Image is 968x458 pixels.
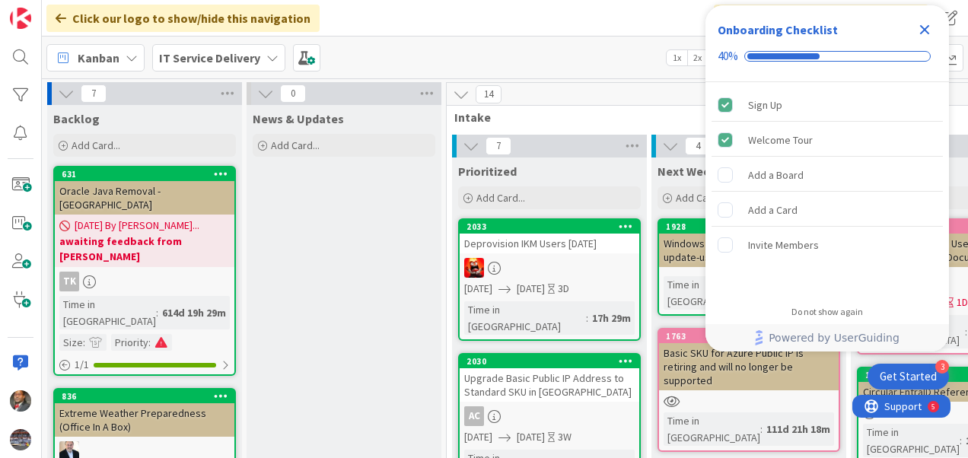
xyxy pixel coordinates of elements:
[460,355,639,402] div: 2030Upgrade Basic Public IP Address to Standard SKU in [GEOGRAPHIC_DATA]
[705,324,949,351] div: Footer
[658,164,717,179] span: Next Week
[460,406,639,426] div: AC
[935,360,949,374] div: 3
[55,167,234,215] div: 631Oracle Java Removal - [GEOGRAPHIC_DATA]
[687,50,708,65] span: 2x
[863,424,960,457] div: Time in [GEOGRAPHIC_DATA]
[55,272,234,291] div: TK
[464,281,492,297] span: [DATE]
[55,355,234,374] div: 1/1
[718,49,937,63] div: Checklist progress: 40%
[714,5,928,32] div: Add and manage tabs by clicking
[760,421,763,437] span: :
[705,5,949,351] div: Checklist Container
[718,49,738,63] div: 40%
[53,111,100,126] span: Backlog
[10,429,31,450] img: avatar
[718,21,838,39] div: Onboarding Checklist
[466,221,639,232] div: 2033
[271,138,320,152] span: Add Card...
[659,220,839,234] div: 1928
[476,85,502,103] span: 14
[659,329,839,343] div: 1763
[748,131,813,149] div: Welcome Tour
[659,343,839,390] div: Basic SKU for Azure Public IP is retiring and will no longer be supported
[960,432,962,449] span: :
[460,368,639,402] div: Upgrade Basic Public IP Address to Standard SKU in [GEOGRAPHIC_DATA]
[460,355,639,368] div: 2030
[72,138,120,152] span: Add Card...
[685,137,711,155] span: 4
[464,301,586,335] div: Time in [GEOGRAPHIC_DATA]
[912,17,937,42] div: Close Checklist
[253,111,344,126] span: News & Updates
[658,328,840,452] a: 1763Basic SKU for Azure Public IP is retiring and will no longer be supportedTime in [GEOGRAPHIC_...
[486,137,511,155] span: 7
[460,220,639,234] div: 2033
[659,220,839,267] div: 1928Windows 11 Upgrade(1. deployment-update-user-it (241 users))
[59,234,230,264] b: awaiting feedback from [PERSON_NAME]
[667,50,687,65] span: 1x
[53,166,236,376] a: 631Oracle Java Removal - [GEOGRAPHIC_DATA][DATE] By [PERSON_NAME]...awaiting feedback from [PERSO...
[748,96,782,114] div: Sign Up
[659,234,839,267] div: Windows 11 Upgrade(1. deployment-update-user-it (241 users))
[62,169,234,180] div: 631
[111,334,148,351] div: Priority
[558,281,569,297] div: 3D
[748,201,798,219] div: Add a Card
[32,2,69,21] span: Support
[79,6,83,18] div: 5
[664,412,760,446] div: Time in [GEOGRAPHIC_DATA]
[62,391,234,402] div: 836
[55,167,234,181] div: 631
[81,84,107,103] span: 7
[712,193,943,227] div: Add a Card is incomplete.
[712,228,943,262] div: Invite Members is incomplete.
[748,166,804,184] div: Add a Board
[464,258,484,278] img: VN
[588,310,635,326] div: 17h 29m
[791,306,863,318] div: Do not show again
[666,221,839,232] div: 1928
[148,334,151,351] span: :
[46,5,320,32] div: Click our logo to show/hide this navigation
[59,334,83,351] div: Size
[586,310,588,326] span: :
[558,429,572,445] div: 3W
[705,82,949,296] div: Checklist items
[763,421,834,437] div: 111d 21h 18m
[712,123,943,157] div: Welcome Tour is complete.
[664,276,771,310] div: Time in [GEOGRAPHIC_DATA]
[55,181,234,215] div: Oracle Java Removal - [GEOGRAPHIC_DATA]
[55,390,234,437] div: 836Extreme Weather Preparedness (Office In A Box)
[158,304,230,321] div: 614d 19h 29m
[476,191,525,205] span: Add Card...
[748,236,819,254] div: Invite Members
[156,304,158,321] span: :
[75,357,89,373] span: 1 / 1
[712,88,943,122] div: Sign Up is complete.
[59,272,79,291] div: TK
[460,258,639,278] div: VN
[458,164,517,179] span: Prioritized
[868,364,949,390] div: Open Get Started checklist, remaining modules: 3
[769,329,900,347] span: Powered by UserGuiding
[666,331,839,342] div: 1763
[83,334,85,351] span: :
[676,191,724,205] span: Add Card...
[957,294,968,310] div: 1D
[78,49,119,67] span: Kanban
[965,323,967,340] span: :
[464,406,484,426] div: AC
[75,218,199,234] span: [DATE] By [PERSON_NAME]...
[712,158,943,192] div: Add a Board is incomplete.
[658,218,840,316] a: 1928Windows 11 Upgrade(1. deployment-update-user-it (241 users))Time in [GEOGRAPHIC_DATA]:65d 3h 45m
[280,84,306,103] span: 0
[10,390,31,412] img: DP
[460,234,639,253] div: Deprovision IKM Users [DATE]
[55,403,234,437] div: Extreme Weather Preparedness (Office In A Box)
[55,390,234,403] div: 836
[517,281,545,297] span: [DATE]
[10,8,31,29] img: Visit kanbanzone.com
[713,324,941,351] a: Powered by UserGuiding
